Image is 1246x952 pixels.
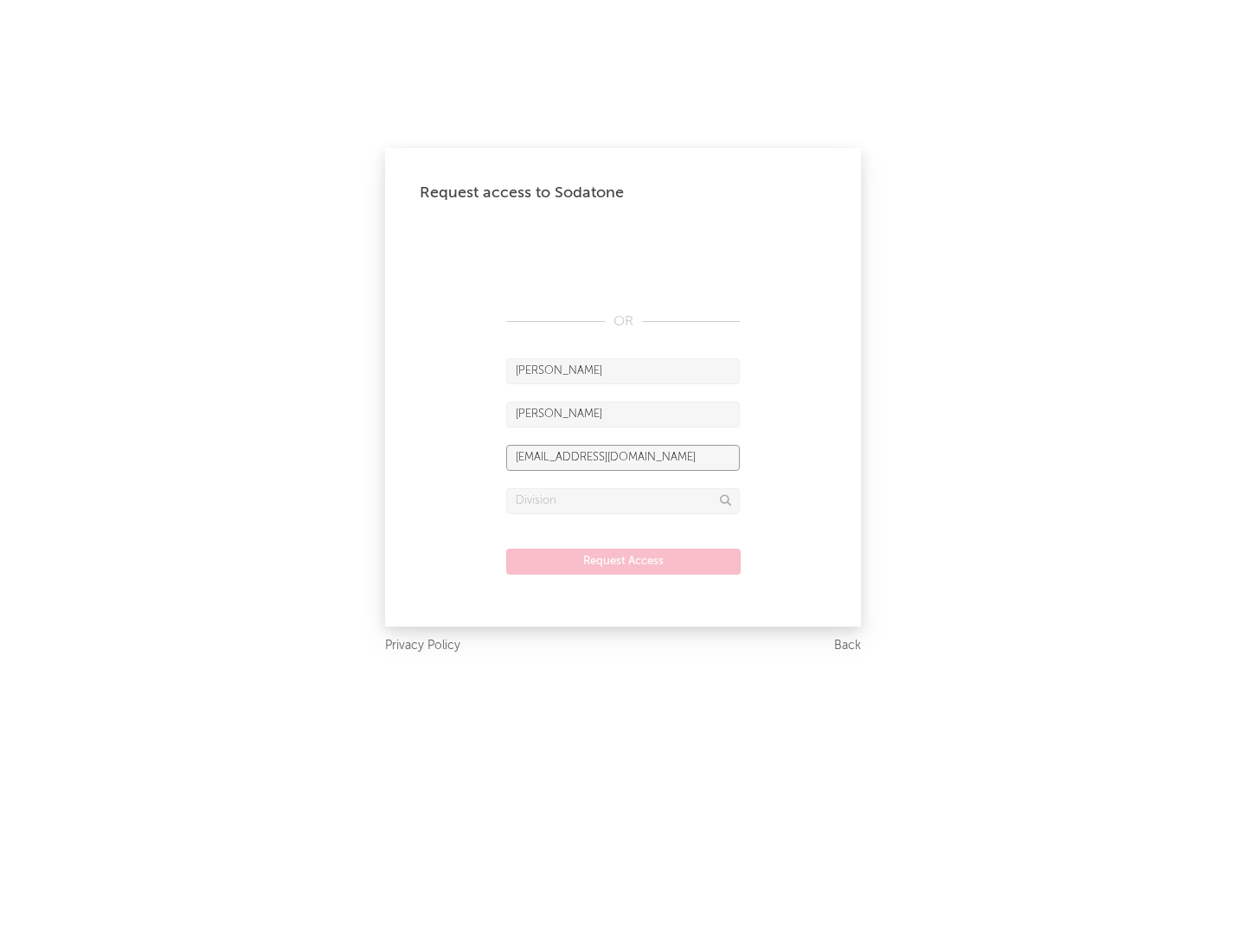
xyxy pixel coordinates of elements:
[506,358,740,384] input: First Name
[385,635,460,657] a: Privacy Policy
[420,183,826,203] div: Request access to Sodatone
[834,635,861,657] a: Back
[506,549,741,575] button: Request Access
[506,488,740,514] input: Division
[506,445,740,471] input: Email
[506,402,740,428] input: Last Name
[506,312,740,332] div: OR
